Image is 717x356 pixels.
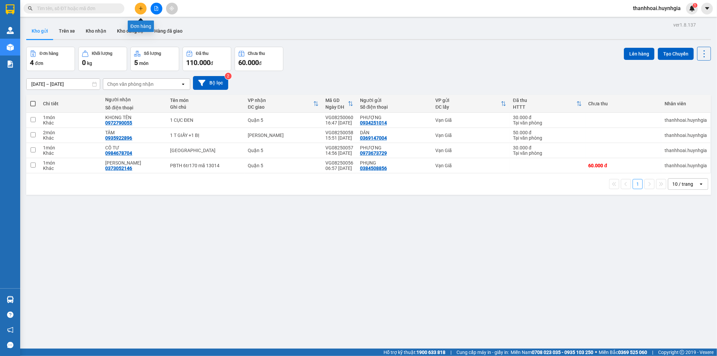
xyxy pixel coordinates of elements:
div: KIM TUYẾT [106,160,163,166]
div: 0369147004 [360,135,387,141]
img: icon-new-feature [689,5,695,11]
span: copyright [680,350,684,355]
div: thanhhoai.huynhgia [665,148,707,153]
div: thanhhoai.huynhgia [665,133,707,138]
div: Tên hàng: 1 CỤC ĐEN ( : 1 ) [6,47,105,56]
span: 1 [694,3,696,8]
img: warehouse-icon [7,27,14,34]
span: search [28,6,33,11]
div: Chọn văn phòng nhận [107,81,154,87]
div: Quận 5 [248,148,319,153]
div: 1 T GIẤY +1 BỊ [170,133,241,138]
span: 60.000 [238,59,259,67]
button: Kho công nợ [112,23,149,39]
button: file-add [151,3,162,14]
span: Cung cấp máy in - giấy in: [456,349,509,356]
strong: 0708 023 035 - 0935 103 250 [532,350,593,355]
button: Đơn hàng4đơn [26,47,75,71]
th: Toggle SortBy [510,95,585,113]
div: 10 / trang [672,181,693,187]
div: 0373052146 [106,166,132,171]
div: Số lượng [144,51,161,56]
div: Chi tiết [43,101,99,106]
div: Ghi chú [170,104,241,110]
div: 1 món [43,145,99,150]
th: Toggle SortBy [432,95,510,113]
div: 0973673729 [360,150,387,156]
svg: open [699,181,704,187]
span: kg [87,61,92,66]
div: 0972790055 [106,120,132,126]
button: Kho gửi [26,23,53,39]
button: Số lượng5món [130,47,179,71]
div: 15:51 [DATE] [325,135,353,141]
span: Đã thu : [5,36,26,43]
sup: 1 [693,3,698,8]
div: Quận 5 [57,6,105,14]
button: caret-down [701,3,713,14]
button: Lên hàng [624,48,654,60]
th: Toggle SortBy [322,95,357,113]
button: aim [166,3,178,14]
div: 30.000 đ [513,145,582,150]
img: logo-vxr [6,4,14,14]
div: PHƯỢNG [6,14,53,22]
div: Nhân viên [665,101,707,106]
div: Vạn Giã [436,117,507,123]
div: [PERSON_NAME] [248,133,319,138]
div: KHONG TÊN [106,115,163,120]
div: 2 món [43,130,99,135]
input: Select a date range. [27,79,100,90]
div: Vạn Giã [436,163,507,168]
div: Khác [43,135,99,141]
span: 4 [30,59,34,67]
span: aim [169,6,174,11]
div: ver 1.8.137 [673,21,696,29]
div: ĐC lấy [436,104,501,110]
span: | [652,349,653,356]
sup: 2 [225,73,232,79]
div: 06:57 [DATE] [325,166,353,171]
span: Gửi: [6,6,16,13]
span: caret-down [704,5,710,11]
div: TÂM [106,130,163,135]
div: 60.000 đ [589,163,658,168]
span: | [450,349,451,356]
div: 30.000 đ [513,115,582,120]
div: Đã thu [196,51,208,56]
div: 0972790055 [57,22,105,31]
div: Vạn Giã [436,148,507,153]
span: Nhận: [57,6,74,13]
input: Tìm tên, số ĐT hoặc mã đơn [37,5,116,12]
div: Khác [43,166,99,171]
div: Vạn Giã [436,133,507,138]
div: TX [170,148,241,153]
div: 0934251014 [360,120,387,126]
div: VG08250060 [325,115,353,120]
span: 110.000 [186,59,210,67]
div: Người nhận [106,97,163,102]
div: 1 món [43,160,99,166]
div: thanhhoai.huynhgia [665,163,707,168]
div: Tại văn phòng [513,135,582,141]
div: HTTT [513,104,576,110]
div: ĐC giao [248,104,313,110]
span: Hỗ trợ kỹ thuật: [384,349,445,356]
span: SL [85,47,94,56]
span: Miền Bắc [599,349,647,356]
div: 30.000 [5,35,54,43]
div: PHỤNG [360,160,429,166]
span: plus [138,6,143,11]
button: Chưa thu60.000đ [235,47,283,71]
div: 0384508856 [360,166,387,171]
div: Quận 5 [248,117,319,123]
button: plus [135,3,147,14]
div: 0934251014 [6,22,53,31]
strong: 1900 633 818 [416,350,445,355]
svg: open [181,81,186,87]
span: Miền Nam [511,349,593,356]
span: ⚪️ [595,351,597,354]
button: Khối lượng0kg [78,47,127,71]
div: 0935922896 [106,135,132,141]
div: Vạn Giã [6,6,53,14]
